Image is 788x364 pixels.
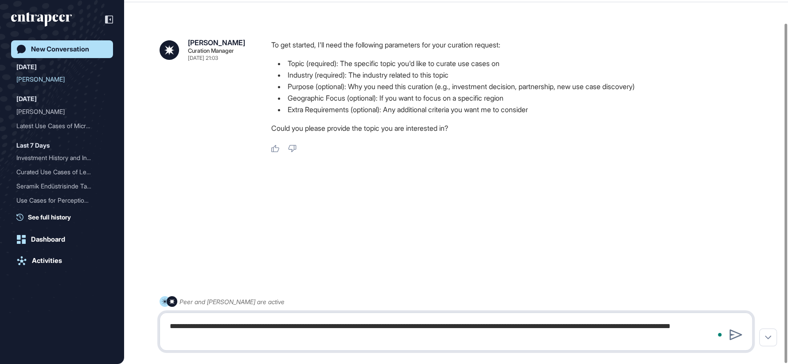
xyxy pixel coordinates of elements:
li: Industry (required): The industry related to this topic [271,69,760,81]
a: Activities [11,252,113,270]
div: [PERSON_NAME] [188,39,245,46]
div: Peer and [PERSON_NAME] are active [179,296,285,307]
p: To get started, I'll need the following parameters for your curation request: [271,39,760,51]
p: Could you please provide the topic you are interested in? [271,122,760,134]
div: Curated Use Cases of Lega... [16,165,101,179]
span: See full history [28,212,71,222]
div: [DATE] [16,94,37,104]
li: Extra Requirements (optional): Any additional criteria you want me to consider [271,104,760,115]
li: Geographic Focus (optional): If you want to focus on a specific region [271,92,760,104]
div: [DATE] [16,62,37,72]
div: Latest Use Cases of Micro... [16,119,101,133]
div: New Conversation [31,45,89,53]
div: [PERSON_NAME] [16,105,101,119]
div: Last 7 Days [16,140,50,151]
div: Seramik Endüstrisinde Tal... [16,179,101,193]
div: [PERSON_NAME] [16,72,101,86]
a: Dashboard [11,231,113,248]
li: Purpose (optional): Why you need this curation (e.g., investment decision, partnership, new use c... [271,81,760,92]
div: Dashboard [31,235,65,243]
a: See full history [16,212,113,222]
a: New Conversation [11,40,113,58]
div: Use Cases for Perception-... [16,193,101,207]
div: Use Cases for Perception-Based Navigation Systems Utilizing Onboard Sensors and V2X Communication [16,193,108,207]
div: Curation Manager [188,48,234,54]
div: Investment History and In... [16,151,101,165]
div: entrapeer-logo [11,12,72,27]
div: Latest Use Cases of Microservices Architecture in Fintech Companies [16,119,108,133]
div: Curie [16,72,108,86]
div: Activities [32,257,62,265]
div: Seramik Endüstrisinde Talep Tahminleme Problemini Çözmek İçin Use Case Örnekleri [16,179,108,193]
textarea: To enrich screen reader interactions, please activate Accessibility in Grammarly extension settings [164,317,748,346]
li: Topic (required): The specific topic you'd like to curate use cases on [271,58,760,69]
div: [DATE] 21:03 [188,55,218,61]
div: Investment History and Investor Information for Wemolo GmbH [16,151,108,165]
div: Curated Use Cases of Legal Tech Service Providers in Turkey [16,165,108,179]
div: Curie [16,105,108,119]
